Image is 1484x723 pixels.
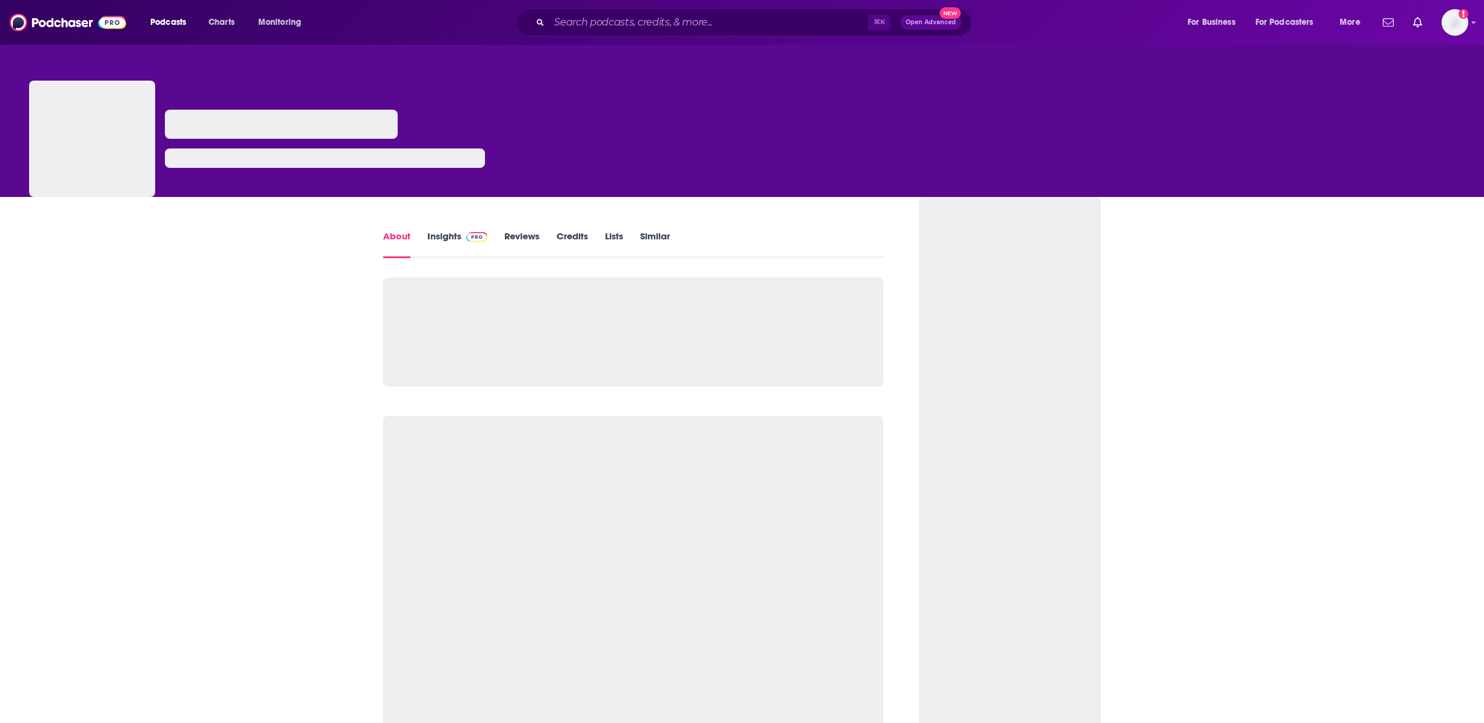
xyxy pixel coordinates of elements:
[868,15,891,30] span: ⌘ K
[1442,9,1468,36] img: User Profile
[201,13,242,32] a: Charts
[1248,13,1331,32] button: open menu
[940,7,961,19] span: New
[527,8,983,36] div: Search podcasts, credits, & more...
[605,230,623,258] a: Lists
[1179,13,1251,32] button: open menu
[466,232,487,242] img: Podchaser Pro
[900,15,961,30] button: Open AdvancedNew
[1331,13,1375,32] button: open menu
[250,13,317,32] button: open menu
[142,13,202,32] button: open menu
[1408,12,1427,33] a: Show notifications dropdown
[427,230,487,258] a: InsightsPodchaser Pro
[549,13,868,32] input: Search podcasts, credits, & more...
[1340,14,1360,31] span: More
[556,230,588,258] a: Credits
[258,14,301,31] span: Monitoring
[1459,9,1468,19] svg: Add a profile image
[209,14,235,31] span: Charts
[1378,12,1399,33] a: Show notifications dropdown
[906,19,956,25] span: Open Advanced
[1188,14,1235,31] span: For Business
[150,14,186,31] span: Podcasts
[1442,9,1468,36] button: Show profile menu
[640,230,670,258] a: Similar
[383,230,410,258] a: About
[1442,9,1468,36] span: Logged in as kbastian
[504,230,540,258] a: Reviews
[10,11,126,34] img: Podchaser - Follow, Share and Rate Podcasts
[1255,14,1314,31] span: For Podcasters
